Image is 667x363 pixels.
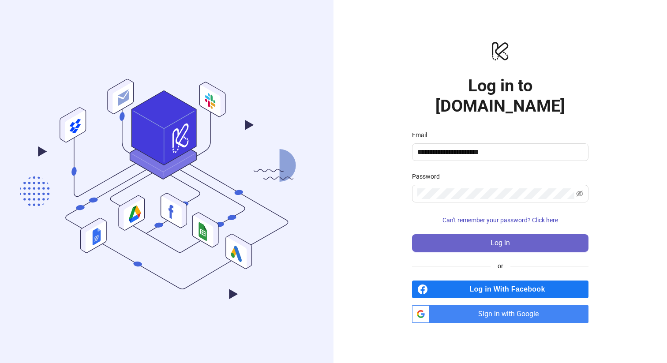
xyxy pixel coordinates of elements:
h1: Log in to [DOMAIN_NAME] [412,75,588,116]
label: Password [412,172,446,181]
span: eye-invisible [576,190,583,197]
input: Password [417,188,574,199]
span: Can't remember your password? Click here [442,217,558,224]
a: Log in With Facebook [412,281,588,298]
button: Can't remember your password? Click here [412,213,588,227]
span: Log in With Facebook [431,281,588,298]
input: Email [417,147,581,157]
label: Email [412,130,433,140]
a: Can't remember your password? Click here [412,217,588,224]
a: Sign in with Google [412,305,588,323]
button: Log in [412,234,588,252]
span: Sign in with Google [433,305,588,323]
span: or [491,261,510,271]
span: Log in [491,239,510,247]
